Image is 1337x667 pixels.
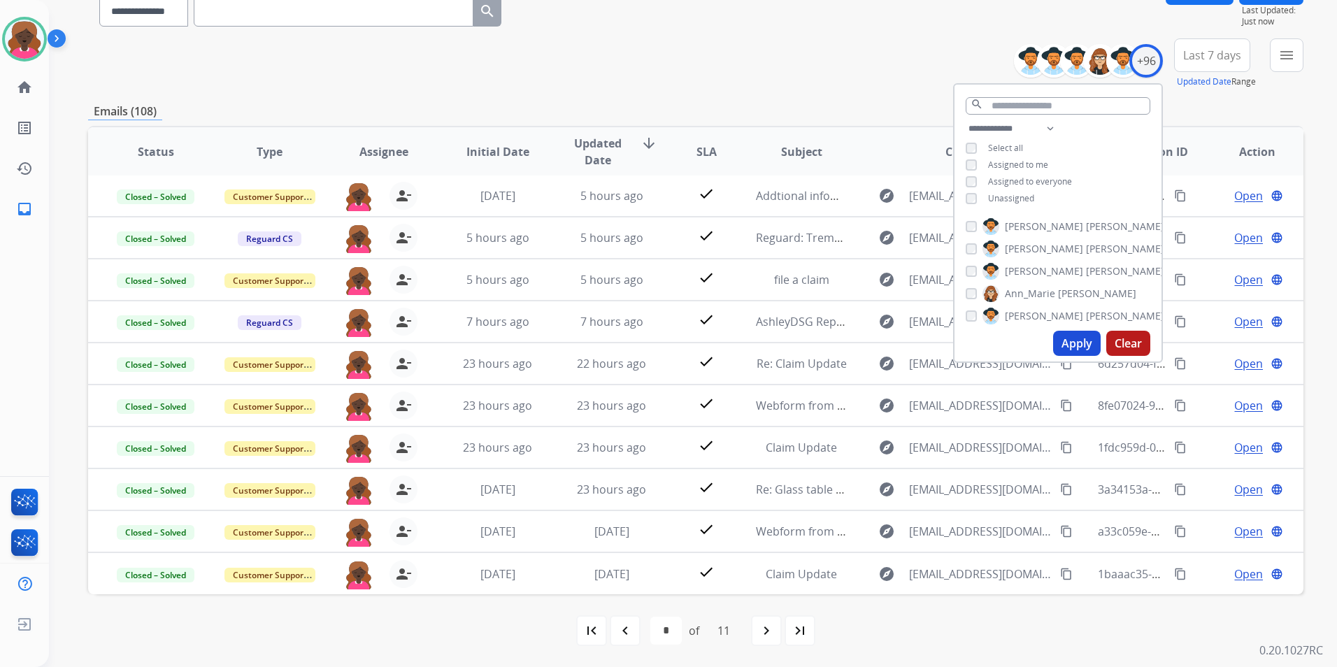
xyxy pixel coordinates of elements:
span: Select all [988,142,1023,154]
span: Customer Support [224,441,315,456]
mat-icon: explore [878,523,895,540]
span: [EMAIL_ADDRESS][DOMAIN_NAME] [909,229,1052,246]
span: [PERSON_NAME] [1005,220,1083,234]
span: 5 hours ago [580,188,643,203]
span: Open [1234,229,1263,246]
mat-icon: person_remove [395,397,412,414]
span: Ann_Marie [1005,287,1055,301]
span: 7 hours ago [466,314,529,329]
span: 23 hours ago [577,440,646,455]
button: Last 7 days [1174,38,1250,72]
span: [EMAIL_ADDRESS][DOMAIN_NAME] [909,355,1052,372]
span: [PERSON_NAME] [1086,220,1164,234]
span: Customer Support [224,189,315,204]
span: 5 hours ago [466,272,529,287]
mat-icon: last_page [792,622,808,639]
mat-icon: language [1271,357,1283,370]
p: Emails (108) [88,103,162,120]
span: Closed – Solved [117,357,194,372]
img: agent-avatar [345,350,373,379]
span: Open [1234,481,1263,498]
span: Closed – Solved [117,315,194,330]
span: Range [1177,76,1256,87]
span: 6d257d04-f775-4a38-9aca-6b8ec1f53471 [1098,356,1308,371]
mat-icon: language [1271,315,1283,328]
mat-icon: check [698,395,715,412]
mat-icon: person_remove [395,187,412,204]
mat-icon: explore [878,397,895,414]
mat-icon: inbox [16,201,33,217]
p: 0.20.1027RC [1259,642,1323,659]
span: Claim Update [766,566,837,582]
mat-icon: menu [1278,47,1295,64]
mat-icon: search [971,98,983,110]
mat-icon: content_copy [1174,315,1187,328]
span: Reguard: Tremendous Fulfillment [756,230,932,245]
mat-icon: list_alt [16,120,33,136]
mat-icon: content_copy [1174,568,1187,580]
span: [PERSON_NAME] [1086,309,1164,323]
mat-icon: content_copy [1060,441,1073,454]
span: Closed – Solved [117,441,194,456]
img: agent-avatar [345,560,373,589]
mat-icon: content_copy [1174,441,1187,454]
mat-icon: content_copy [1174,189,1187,202]
img: agent-avatar [345,433,373,463]
mat-icon: language [1271,273,1283,286]
span: Customer Support [224,525,315,540]
mat-icon: navigate_next [758,622,775,639]
span: [PERSON_NAME] [1086,264,1164,278]
mat-icon: check [698,269,715,286]
span: Open [1234,439,1263,456]
span: Open [1234,397,1263,414]
span: AshleyDSG Replacement [756,314,885,329]
span: Closed – Solved [117,189,194,204]
img: agent-avatar [345,475,373,505]
mat-icon: explore [878,439,895,456]
mat-icon: content_copy [1060,483,1073,496]
span: Re: Glass table issues [756,482,868,497]
span: [DATE] [480,566,515,582]
mat-icon: language [1271,483,1283,496]
span: [DATE] [480,482,515,497]
span: 8fe07024-9128-4b0e-8b5a-9869659ce6dd [1098,398,1313,413]
button: Apply [1053,331,1101,356]
img: agent-avatar [345,224,373,253]
mat-icon: content_copy [1174,273,1187,286]
span: 1fdc959d-06ee-4702-9df8-cfacb46ecfdf [1098,440,1300,455]
mat-icon: content_copy [1174,483,1187,496]
span: Reguard CS [238,315,301,330]
span: Customer [945,143,1000,160]
span: 22 hours ago [577,356,646,371]
span: [DATE] [594,524,629,539]
mat-icon: content_copy [1060,525,1073,538]
span: Initial Date [466,143,529,160]
mat-icon: check [698,564,715,580]
span: 5 hours ago [580,230,643,245]
mat-icon: arrow_downward [641,135,657,152]
img: agent-avatar [345,392,373,421]
span: Re: Claim Update [757,356,847,371]
span: Customer Support [224,483,315,498]
span: [PERSON_NAME] [1005,309,1083,323]
span: 23 hours ago [463,398,532,413]
span: [EMAIL_ADDRESS][DOMAIN_NAME] [909,397,1052,414]
div: +96 [1129,44,1163,78]
span: Open [1234,355,1263,372]
th: Action [1189,127,1303,176]
span: Open [1234,271,1263,288]
mat-icon: explore [878,355,895,372]
mat-icon: check [698,311,715,328]
span: Customer Support [224,399,315,414]
img: agent-avatar [345,517,373,547]
mat-icon: check [698,521,715,538]
mat-icon: content_copy [1060,357,1073,370]
mat-icon: explore [878,271,895,288]
span: Assigned to everyone [988,175,1072,187]
span: Just now [1242,16,1303,27]
span: Customer Support [224,273,315,288]
span: [DATE] [480,524,515,539]
span: Reguard CS [238,231,301,246]
span: SLA [696,143,717,160]
mat-icon: person_remove [395,439,412,456]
